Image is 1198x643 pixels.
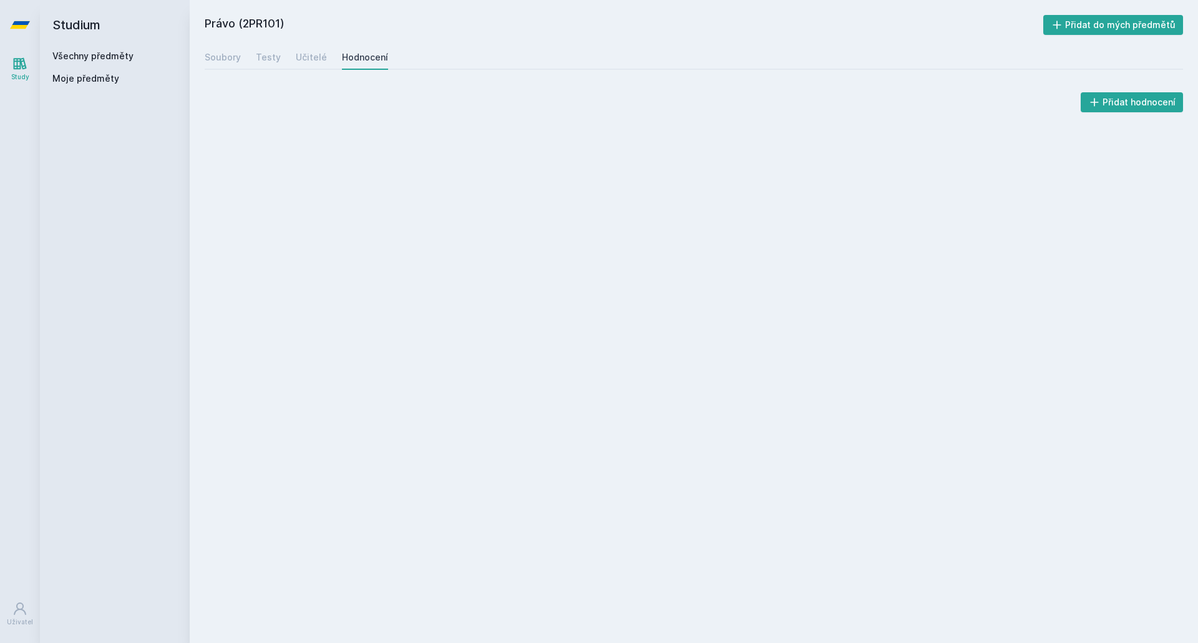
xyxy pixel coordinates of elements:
[1043,15,1184,35] button: Přidat do mých předmětů
[52,72,119,85] span: Moje předměty
[2,595,37,633] a: Uživatel
[342,51,388,64] div: Hodnocení
[342,45,388,70] a: Hodnocení
[296,51,327,64] div: Učitelé
[205,15,1043,35] h2: Právo (2PR101)
[296,45,327,70] a: Učitelé
[2,50,37,88] a: Study
[205,45,241,70] a: Soubory
[7,617,33,627] div: Uživatel
[1081,92,1184,112] button: Přidat hodnocení
[11,72,29,82] div: Study
[52,51,134,61] a: Všechny předměty
[205,51,241,64] div: Soubory
[256,45,281,70] a: Testy
[256,51,281,64] div: Testy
